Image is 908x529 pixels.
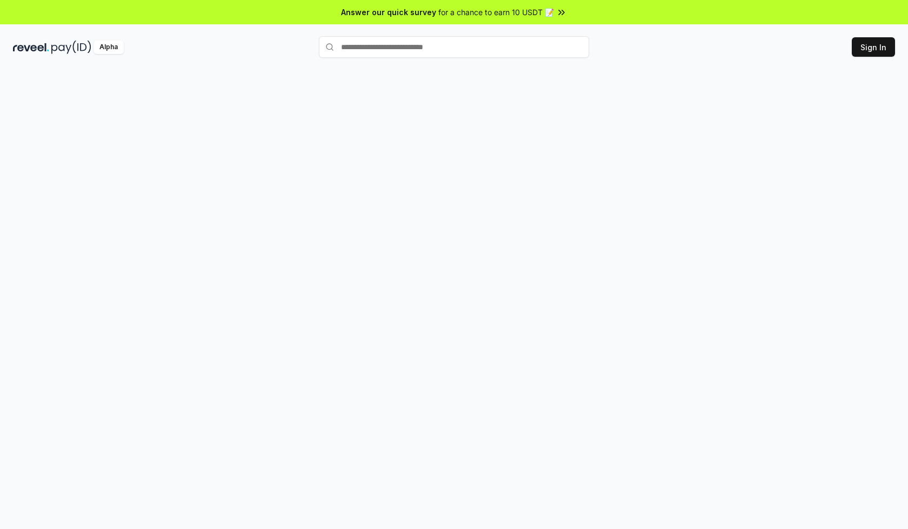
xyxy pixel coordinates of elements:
[852,37,895,57] button: Sign In
[13,41,49,54] img: reveel_dark
[341,6,436,18] span: Answer our quick survey
[51,41,91,54] img: pay_id
[438,6,554,18] span: for a chance to earn 10 USDT 📝
[94,41,124,54] div: Alpha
